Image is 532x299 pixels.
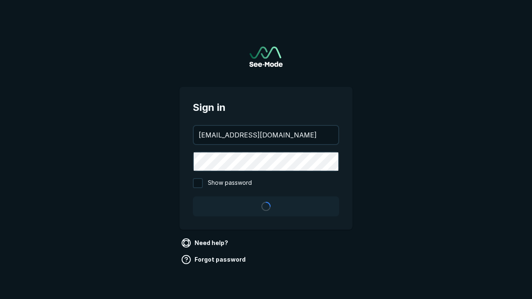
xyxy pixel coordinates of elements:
a: Need help? [180,236,232,250]
a: Forgot password [180,253,249,266]
a: Go to sign in [249,47,283,67]
span: Show password [208,178,252,188]
input: your@email.com [194,126,338,144]
span: Sign in [193,100,339,115]
img: See-Mode Logo [249,47,283,67]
